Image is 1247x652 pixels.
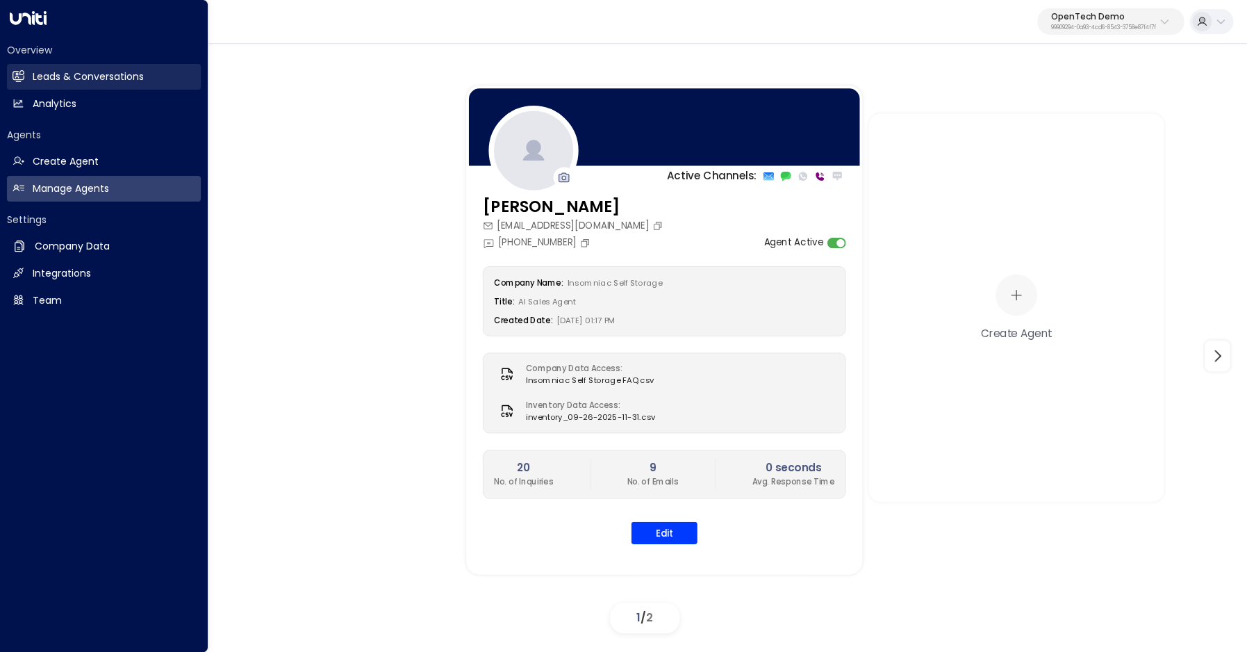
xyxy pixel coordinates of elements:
[525,374,654,386] span: Insomniac Self Storage FAQ.csv
[752,459,834,475] h2: 0 seconds
[494,459,554,475] h2: 20
[33,97,76,111] h2: Analytics
[1037,8,1184,35] button: OpenTech Demo99909294-0a93-4cd6-8543-3758e87f4f7f
[483,195,666,218] h3: [PERSON_NAME]
[7,149,201,174] a: Create Agent
[518,295,576,307] span: AI Sales Agent
[494,314,553,325] label: Created Date:
[33,154,99,169] h2: Create Agent
[627,459,678,475] h2: 9
[483,236,594,250] div: [PHONE_NUMBER]
[610,603,679,633] div: /
[763,236,823,250] label: Agent Active
[981,325,1052,341] div: Create Agent
[525,411,655,423] span: inventory_09-26-2025-11-31.csv
[494,277,563,288] label: Company Name:
[7,64,201,90] a: Leads & Conversations
[494,295,514,307] label: Title:
[525,399,649,411] label: Inventory Data Access:
[1051,25,1156,31] p: 99909294-0a93-4cd6-8543-3758e87f4f7f
[567,277,662,288] span: Insomniac Self Storage
[33,266,91,281] h2: Integrations
[483,218,666,232] div: [EMAIL_ADDRESS][DOMAIN_NAME]
[7,176,201,202] a: Manage Agents
[494,475,554,487] p: No. of Inquiries
[7,43,201,57] h2: Overview
[33,70,144,84] h2: Leads & Conversations
[35,239,110,254] h2: Company Data
[631,521,697,544] button: Edit
[33,293,62,308] h2: Team
[7,91,201,117] a: Analytics
[7,128,201,142] h2: Agents
[1051,13,1156,21] p: OpenTech Demo
[33,181,109,196] h2: Manage Agents
[7,213,201,227] h2: Settings
[652,220,666,230] button: Copy
[525,362,647,374] label: Company Data Access:
[556,314,615,325] span: [DATE] 01:17 PM
[667,168,757,184] p: Active Channels:
[636,610,641,626] span: 1
[627,475,678,487] p: No. of Emails
[646,610,653,626] span: 2
[752,475,834,487] p: Avg. Response Time
[7,261,201,286] a: Integrations
[7,288,201,313] a: Team
[7,234,201,259] a: Company Data
[579,237,593,247] button: Copy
